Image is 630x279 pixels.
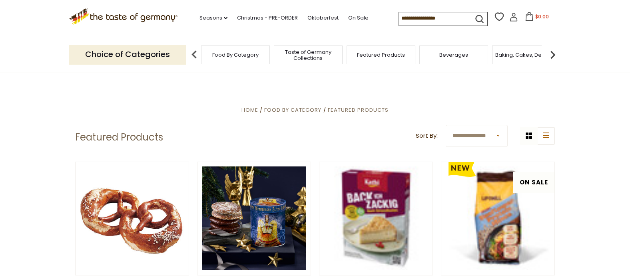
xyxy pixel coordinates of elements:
h1: Featured Products [75,131,163,143]
img: The Taste of Germany Bavarian Soft Pretzels, 4oz., 10 pc., handmade and frozen [76,162,189,275]
a: Seasons [199,14,227,22]
a: Food By Category [212,52,259,58]
a: Featured Products [357,52,405,58]
a: Christmas - PRE-ORDER [237,14,298,22]
img: next arrow [545,47,561,63]
img: Lebkuchen Schmidt Blue "Three King Angels" Blue Tin, Assorted Lebkuchen [197,162,311,275]
p: Choice of Categories [69,45,186,64]
a: On Sale [348,14,369,22]
button: $0.00 [520,12,554,24]
a: Home [241,106,258,114]
img: Lamotte Organic Meatless "Bolognese" Mix, high Protein, 75g [441,162,554,275]
img: previous arrow [186,47,202,63]
a: Featured Products [328,106,389,114]
a: Food By Category [264,106,321,114]
span: $0.00 [535,13,549,20]
a: Beverages [439,52,468,58]
a: Taste of Germany Collections [276,49,340,61]
a: Baking, Cakes, Desserts [495,52,557,58]
a: Oktoberfest [307,14,339,22]
label: Sort By: [416,131,438,141]
img: Kathi German Quark Cheese Crumble Cake Mix, 545g [319,162,433,275]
